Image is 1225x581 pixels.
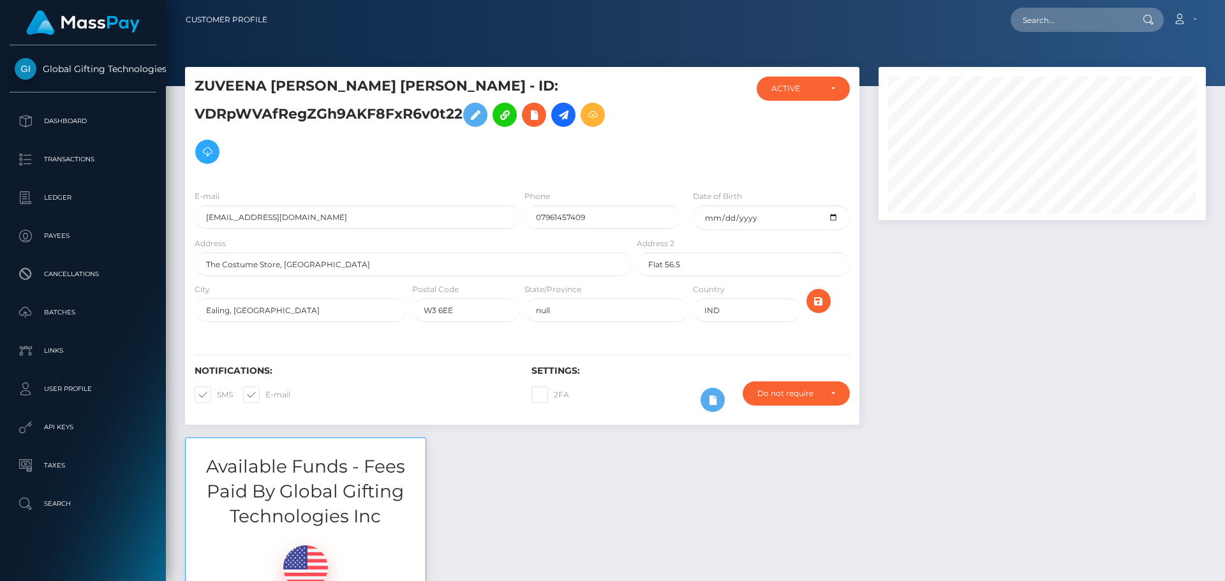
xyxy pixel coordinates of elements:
[551,103,575,127] a: Initiate Payout
[10,373,156,405] a: User Profile
[771,84,820,94] div: ACTIVE
[757,77,850,101] button: ACTIVE
[26,10,140,35] img: MassPay Logo
[531,365,849,376] h6: Settings:
[186,454,426,529] h3: Available Funds - Fees Paid By Global Gifting Technologies Inc
[15,188,151,207] p: Ledger
[693,191,742,202] label: Date of Birth
[15,58,36,80] img: Global Gifting Technologies Inc
[15,379,151,399] p: User Profile
[15,265,151,284] p: Cancellations
[1011,8,1131,32] input: Search...
[10,411,156,443] a: API Keys
[10,63,156,75] span: Global Gifting Technologies Inc
[531,386,569,403] label: 2FA
[10,450,156,482] a: Taxes
[757,388,820,399] div: Do not require
[186,6,267,33] a: Customer Profile
[15,150,151,169] p: Transactions
[524,191,550,202] label: Phone
[195,77,625,170] h5: ZUVEENA [PERSON_NAME] [PERSON_NAME] - ID: VDRpWVAfRegZGh9AKF8FxR6v0t22
[10,182,156,214] a: Ledger
[412,284,459,295] label: Postal Code
[10,143,156,175] a: Transactions
[195,191,219,202] label: E-mail
[10,335,156,367] a: Links
[15,226,151,246] p: Payees
[15,456,151,475] p: Taxes
[524,284,581,295] label: State/Province
[10,220,156,252] a: Payees
[15,494,151,513] p: Search
[15,341,151,360] p: Links
[243,386,290,403] label: E-mail
[10,105,156,137] a: Dashboard
[637,238,674,249] label: Address 2
[10,488,156,520] a: Search
[10,258,156,290] a: Cancellations
[195,386,233,403] label: SMS
[693,284,725,295] label: Country
[15,303,151,322] p: Batches
[15,112,151,131] p: Dashboard
[195,238,226,249] label: Address
[195,284,210,295] label: City
[195,365,512,376] h6: Notifications:
[15,418,151,437] p: API Keys
[10,297,156,328] a: Batches
[743,381,850,406] button: Do not require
